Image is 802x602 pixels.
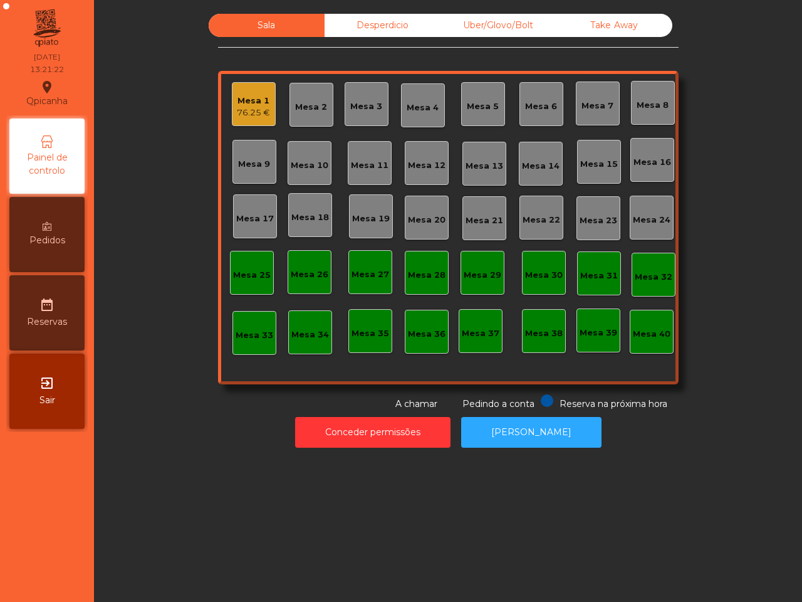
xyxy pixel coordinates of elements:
[13,151,81,177] span: Painel de controlo
[525,327,563,340] div: Mesa 38
[291,159,328,172] div: Mesa 10
[462,327,499,340] div: Mesa 37
[31,6,62,50] img: qpiato
[633,156,671,169] div: Mesa 16
[352,268,389,281] div: Mesa 27
[325,14,440,37] div: Desperdicio
[580,270,618,282] div: Mesa 31
[233,269,271,282] div: Mesa 25
[408,328,445,341] div: Mesa 36
[633,214,670,226] div: Mesa 24
[291,211,329,224] div: Mesa 18
[581,100,613,112] div: Mesa 7
[237,107,270,119] div: 76.25 €
[291,329,329,341] div: Mesa 34
[408,269,445,282] div: Mesa 28
[462,398,534,409] span: Pedindo a conta
[408,214,445,226] div: Mesa 20
[523,214,560,226] div: Mesa 22
[522,160,560,172] div: Mesa 14
[633,328,670,341] div: Mesa 40
[580,327,617,339] div: Mesa 39
[291,268,328,281] div: Mesa 26
[408,159,445,172] div: Mesa 12
[26,78,68,109] div: Qpicanha
[440,14,556,37] div: Uber/Glovo/Bolt
[580,158,618,171] div: Mesa 15
[39,80,55,95] i: location_on
[351,159,388,172] div: Mesa 11
[464,269,501,282] div: Mesa 29
[236,329,273,342] div: Mesa 33
[395,398,437,409] span: A chamar
[30,64,64,75] div: 13:21:22
[525,100,557,113] div: Mesa 6
[34,51,60,63] div: [DATE]
[236,213,274,225] div: Mesa 17
[525,269,563,282] div: Mesa 30
[209,14,325,37] div: Sala
[237,95,270,107] div: Mesa 1
[39,394,55,407] span: Sair
[466,160,503,172] div: Mesa 13
[560,398,667,409] span: Reserva na próxima hora
[466,214,503,227] div: Mesa 21
[461,417,601,448] button: [PERSON_NAME]
[27,315,67,329] span: Reservas
[238,158,270,171] div: Mesa 9
[580,214,617,227] div: Mesa 23
[556,14,672,37] div: Take Away
[407,102,439,114] div: Mesa 4
[352,327,389,340] div: Mesa 35
[635,271,672,283] div: Mesa 32
[637,99,669,112] div: Mesa 8
[39,376,55,391] i: exit_to_app
[295,101,327,114] div: Mesa 2
[350,100,382,113] div: Mesa 3
[29,234,65,247] span: Pedidos
[467,100,499,113] div: Mesa 5
[295,417,450,448] button: Conceder permissões
[352,213,390,225] div: Mesa 19
[39,297,55,312] i: date_range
